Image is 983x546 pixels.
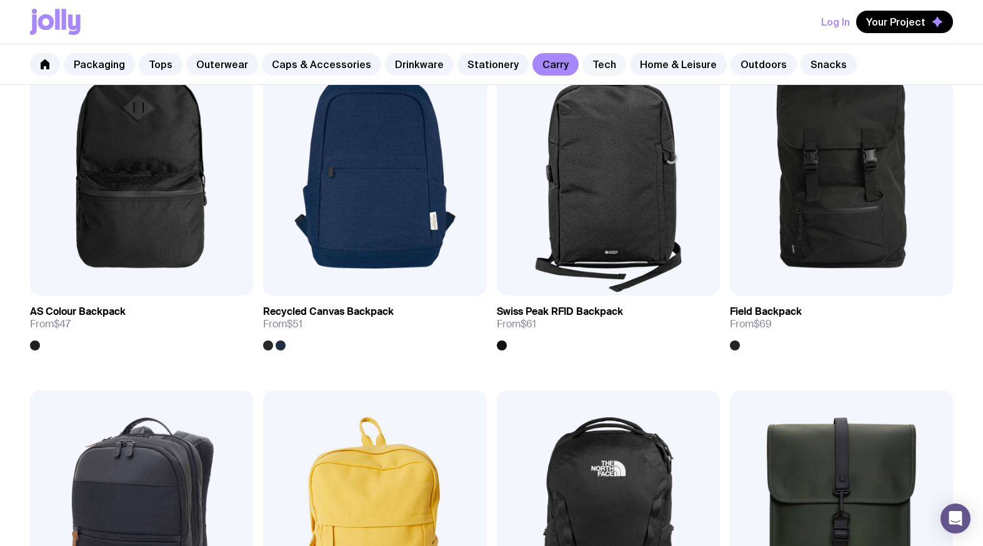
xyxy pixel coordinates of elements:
span: $47 [54,317,71,330]
h3: Field Backpack [730,305,802,318]
button: Log In [821,11,850,33]
a: Swiss Peak RFID BackpackFrom$61 [497,295,720,350]
button: Your Project [856,11,953,33]
a: AS Colour BackpackFrom$47 [30,295,253,350]
span: From [730,318,772,330]
span: From [497,318,536,330]
a: Drinkware [385,53,454,76]
a: Carry [532,53,579,76]
span: $69 [754,317,772,330]
span: Your Project [866,16,926,28]
a: Outerwear [186,53,258,76]
span: From [30,318,71,330]
a: Home & Leisure [630,53,727,76]
a: Tops [139,53,182,76]
a: Snacks [801,53,857,76]
h3: Recycled Canvas Backpack [263,305,394,318]
span: $61 [521,317,536,330]
a: Recycled Canvas BackpackFrom$51 [263,295,486,350]
h3: Swiss Peak RFID Backpack [497,305,623,318]
a: Field BackpackFrom$69 [730,295,953,350]
div: Open Intercom Messenger [941,504,971,534]
a: Stationery [457,53,529,76]
a: Outdoors [731,53,797,76]
a: Tech [582,53,626,76]
span: $51 [287,317,302,330]
h3: AS Colour Backpack [30,305,126,318]
a: Caps & Accessories [262,53,381,76]
span: From [263,318,302,330]
a: Packaging [64,53,135,76]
